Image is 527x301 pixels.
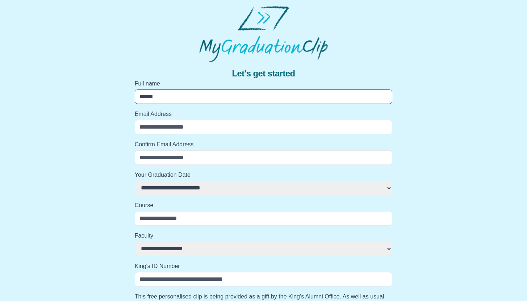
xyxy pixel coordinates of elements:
span: Let's get started [232,68,295,79]
label: Confirm Email Address [135,140,393,149]
label: King's ID Number [135,262,393,271]
label: Full name [135,79,393,88]
label: Faculty [135,231,393,240]
label: Email Address [135,110,393,118]
img: MyGraduationClip [199,6,328,62]
label: Course [135,201,393,210]
label: Your Graduation Date [135,171,393,179]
